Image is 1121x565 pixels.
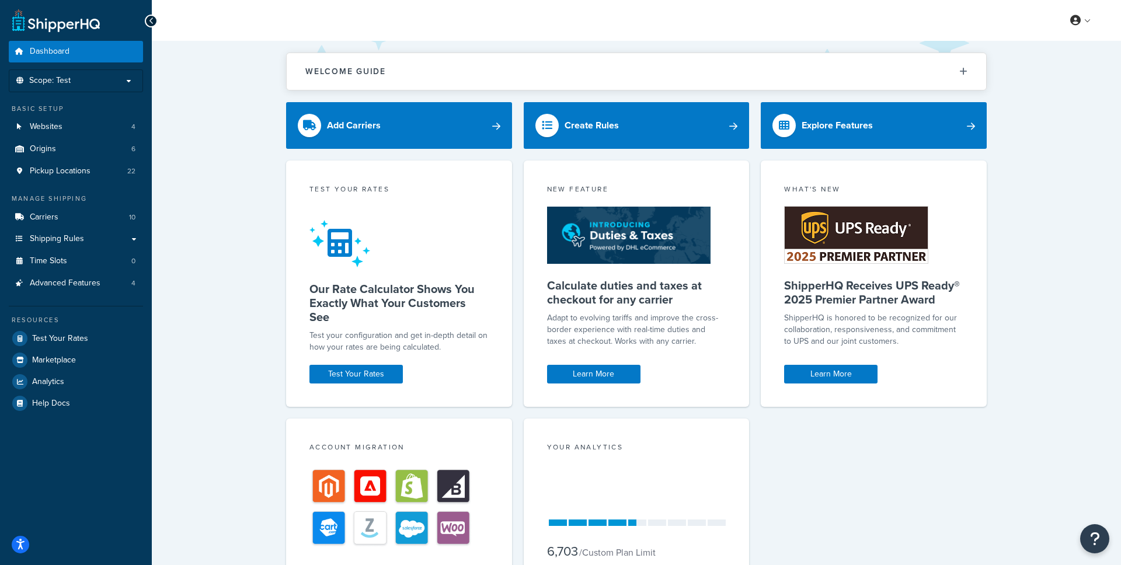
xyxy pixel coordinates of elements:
p: Adapt to evolving tariffs and improve the cross-border experience with real-time duties and taxes... [547,312,726,347]
a: Origins6 [9,138,143,160]
div: Your Analytics [547,442,726,455]
div: Basic Setup [9,104,143,114]
div: Test your configuration and get in-depth detail on how your rates are being calculated. [309,330,489,353]
button: Open Resource Center [1080,524,1109,553]
a: Marketplace [9,350,143,371]
div: Resources [9,315,143,325]
a: Advanced Features4 [9,273,143,294]
span: Pickup Locations [30,166,90,176]
span: Shipping Rules [30,234,84,244]
span: Advanced Features [30,278,100,288]
p: ShipperHQ is honored to be recognized for our collaboration, responsiveness, and commitment to UP... [784,312,963,347]
a: Learn More [784,365,878,383]
h5: ShipperHQ Receives UPS Ready® 2025 Premier Partner Award [784,278,963,306]
span: Test Your Rates [32,334,88,344]
span: Carriers [30,212,58,222]
div: New Feature [547,184,726,197]
a: Create Rules [524,102,750,149]
h2: Welcome Guide [305,67,386,76]
a: Learn More [547,365,640,383]
a: Dashboard [9,41,143,62]
span: Websites [30,122,62,132]
span: Marketplace [32,355,76,365]
a: Carriers10 [9,207,143,228]
a: Help Docs [9,393,143,414]
li: Time Slots [9,250,143,272]
div: Explore Features [802,117,873,134]
span: 0 [131,256,135,266]
span: Origins [30,144,56,154]
span: 4 [131,122,135,132]
span: 22 [127,166,135,176]
a: Time Slots0 [9,250,143,272]
div: Add Carriers [327,117,381,134]
li: Websites [9,116,143,138]
a: Add Carriers [286,102,512,149]
button: Welcome Guide [287,53,986,90]
div: Create Rules [565,117,619,134]
span: 6 [131,144,135,154]
span: Analytics [32,377,64,387]
a: Explore Features [761,102,987,149]
a: Test Your Rates [9,328,143,349]
span: Help Docs [32,399,70,409]
h5: Our Rate Calculator Shows You Exactly What Your Customers See [309,282,489,324]
div: Manage Shipping [9,194,143,204]
li: Advanced Features [9,273,143,294]
li: Carriers [9,207,143,228]
li: Pickup Locations [9,161,143,182]
a: Pickup Locations22 [9,161,143,182]
li: Origins [9,138,143,160]
span: Dashboard [30,47,69,57]
small: / Custom Plan Limit [579,546,656,559]
a: Test Your Rates [309,365,403,383]
a: Analytics [9,371,143,392]
div: What's New [784,184,963,197]
span: 10 [129,212,135,222]
span: 4 [131,278,135,288]
div: Test your rates [309,184,489,197]
div: Account Migration [309,442,489,455]
a: Shipping Rules [9,228,143,250]
h5: Calculate duties and taxes at checkout for any carrier [547,278,726,306]
span: Scope: Test [29,76,71,86]
span: Time Slots [30,256,67,266]
a: Websites4 [9,116,143,138]
span: 6,703 [547,542,578,561]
